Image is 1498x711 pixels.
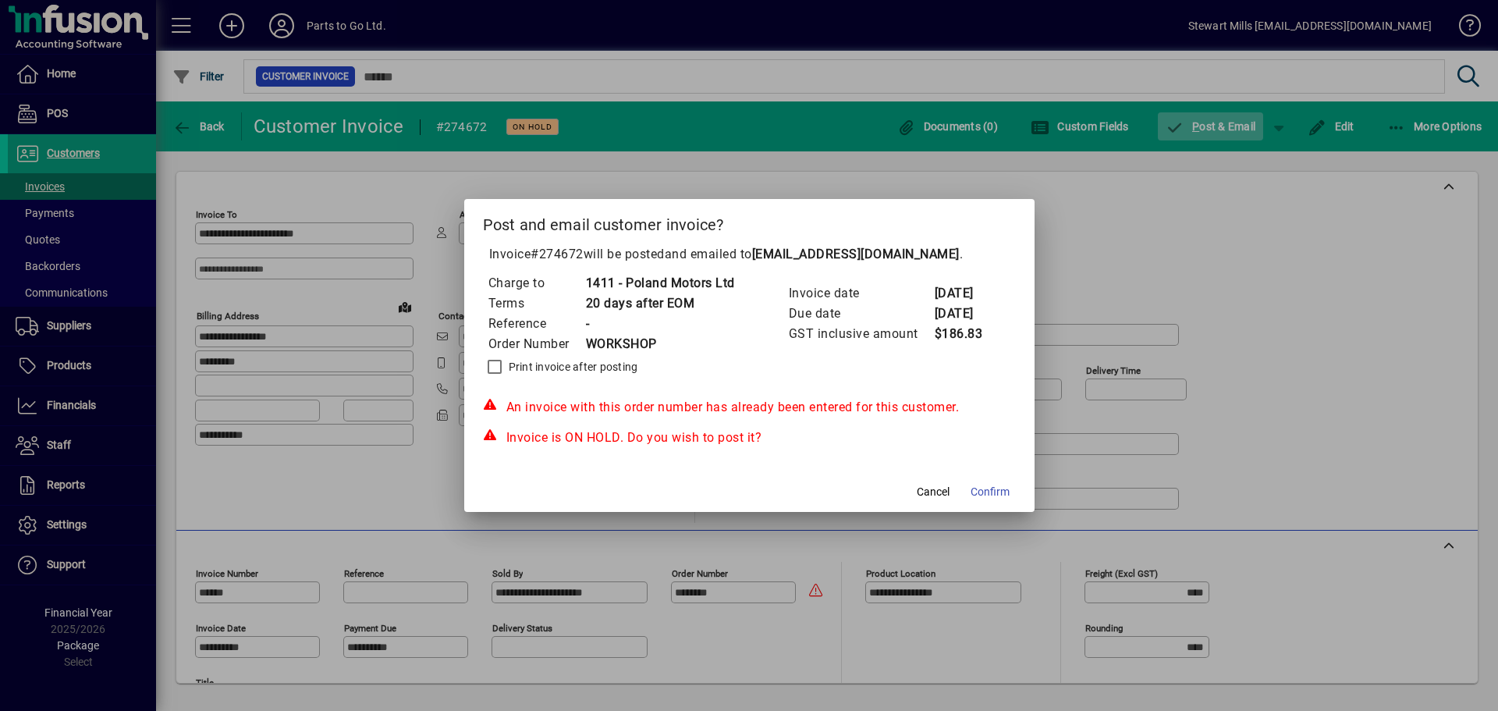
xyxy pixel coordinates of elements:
[531,247,584,261] span: #274672
[934,324,996,344] td: $186.83
[483,428,1016,447] div: Invoice is ON HOLD. Do you wish to post it?
[585,293,735,314] td: 20 days after EOM
[908,478,958,506] button: Cancel
[934,304,996,324] td: [DATE]
[788,324,934,344] td: GST inclusive amount
[488,334,585,354] td: Order Number
[488,273,585,293] td: Charge to
[971,484,1010,500] span: Confirm
[585,334,735,354] td: WORKSHOP
[964,478,1016,506] button: Confirm
[788,283,934,304] td: Invoice date
[488,293,585,314] td: Terms
[464,199,1035,244] h2: Post and email customer invoice?
[506,359,638,375] label: Print invoice after posting
[788,304,934,324] td: Due date
[483,398,1016,417] div: An invoice with this order number has already been entered for this customer.
[483,245,1016,264] p: Invoice will be posted .
[665,247,960,261] span: and emailed to
[752,247,960,261] b: [EMAIL_ADDRESS][DOMAIN_NAME]
[585,273,735,293] td: 1411 - Poland Motors Ltd
[934,283,996,304] td: [DATE]
[585,314,735,334] td: -
[917,484,950,500] span: Cancel
[488,314,585,334] td: Reference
